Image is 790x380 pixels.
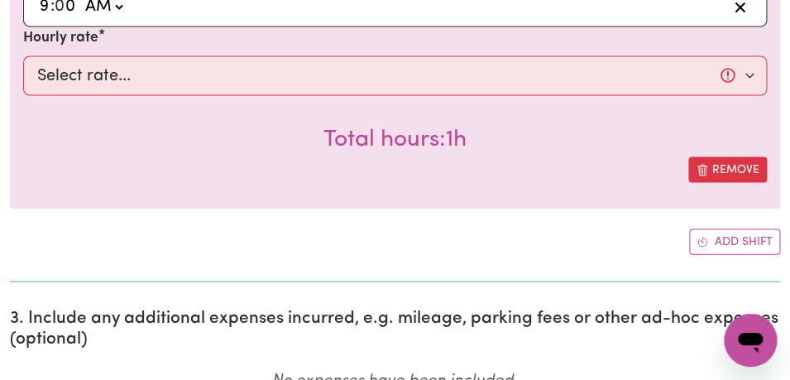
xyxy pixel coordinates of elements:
[323,127,467,151] span: Total hours worked: 1 hour
[688,156,767,182] button: Remove this shift
[10,308,780,349] h2: 3. Include any additional expenses incurred, e.g. mileage, parking fees or other ad-hoc expenses ...
[724,314,777,367] iframe: Button to launch messaging window
[23,26,98,48] label: Hourly rate
[689,228,780,254] button: Add another shift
